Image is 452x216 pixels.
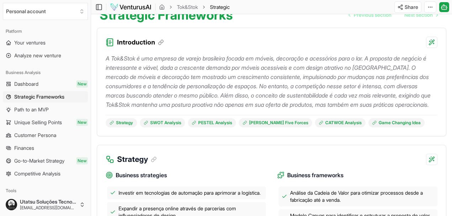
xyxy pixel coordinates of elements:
[100,8,233,22] h1: Strategic Frameworks
[14,39,46,46] span: Your ventures
[315,118,366,127] a: CATWOE Analysis
[20,205,77,211] span: [EMAIL_ADDRESS][DOMAIN_NAME]
[116,171,167,180] span: Business strategies
[76,119,88,126] span: New
[119,189,261,196] span: Investir em tecnologias de automação para aprimorar a logística.
[14,132,56,139] span: Customer Persona
[159,4,230,11] nav: breadcrumb
[3,91,88,102] a: Strategic Frameworks
[76,157,88,164] span: New
[3,50,88,61] a: Analyze new venture
[14,106,49,113] span: Path to an MVP
[177,4,198,11] a: Tok&Stok
[14,119,62,126] span: Unique Selling Points
[354,11,391,19] span: Previous section
[14,170,61,177] span: Competitive Analysis
[394,1,421,13] button: Share
[3,26,88,37] div: Platform
[239,118,312,127] a: [PERSON_NAME] Five Forces
[76,80,88,88] span: New
[287,171,343,180] span: Business frameworks
[290,189,435,204] span: Análise da Cadeia de Valor para otimizar processos desde a fabricação até a venda.
[14,157,64,164] span: Go-to-Market Strategy
[3,78,88,90] a: DashboardNew
[117,37,164,47] h3: Introduction
[14,144,34,152] span: Finances
[20,199,77,205] span: Utatsu Soluções Tecnológicas
[14,93,64,100] span: Strategic Frameworks
[110,3,152,11] img: logo
[3,196,88,213] button: Utatsu Soluções Tecnológicas[EMAIL_ADDRESS][DOMAIN_NAME]
[14,52,61,59] span: Analyze new venture
[188,118,236,127] a: PESTEL Analysis
[106,54,437,109] p: A Tok&Stok é uma empresa de varejo brasileira focada em móveis, decoração e acessórios para o lar...
[343,8,397,22] a: Go to previous page
[3,104,88,115] a: Path to an MVP
[140,118,185,127] a: SWOT Analysis
[3,155,88,167] a: Go-to-Market StrategyNew
[3,117,88,128] a: Unique Selling PointsNew
[210,4,230,11] span: Strategic
[3,37,88,48] a: Your ventures
[3,67,88,78] div: Business Analysis
[106,118,137,127] a: Strategy
[3,130,88,141] a: Customer Persona
[405,4,418,11] span: Share
[117,154,157,165] h3: Strategy
[14,80,38,88] span: Dashboard
[343,8,443,22] nav: pagination
[399,8,443,22] a: Go to next page
[404,11,433,19] span: Next section
[368,118,425,127] a: Game Changing Idea
[3,185,88,196] div: Tools
[3,3,88,20] button: Select an organization
[3,142,88,154] a: Finances
[6,199,17,210] img: ACg8ocKM6krKk8T0S0hkeokRlRtXazzKUkeOwQwmAB683nPTP36yAiw=s96-c
[3,168,88,179] a: Competitive Analysis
